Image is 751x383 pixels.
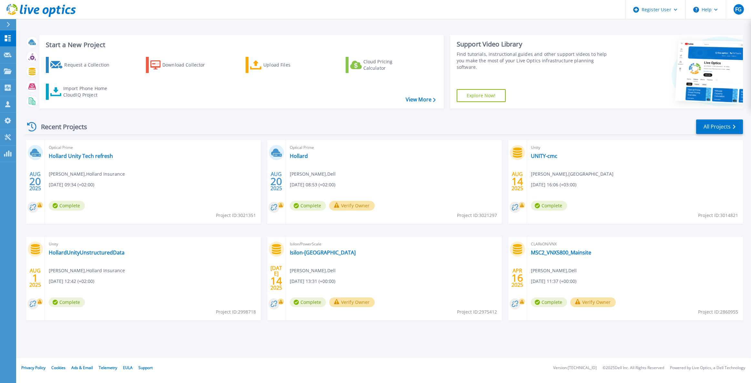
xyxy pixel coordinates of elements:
a: Cookies [51,365,66,370]
div: AUG 2025 [29,170,41,193]
div: AUG 2025 [29,266,41,290]
a: Hollard [290,153,308,159]
div: Support Video Library [457,40,607,48]
a: Cloud Pricing Calculator [346,57,418,73]
a: EULA [123,365,133,370]
div: Import Phone Home CloudIQ Project [63,85,114,98]
span: Project ID: 2998718 [216,308,256,316]
div: AUG 2025 [511,170,523,193]
div: Request a Collection [64,58,116,71]
li: Powered by Live Optics, a Dell Technology [670,366,745,370]
div: Recent Projects [25,119,96,135]
a: View More [406,97,436,103]
a: Isilon-[GEOGRAPHIC_DATA] [290,249,356,256]
div: Cloud Pricing Calculator [363,58,415,71]
a: UNITY-cmc [531,153,557,159]
span: 20 [270,179,282,184]
span: [PERSON_NAME] , Hollard Insurance [49,267,125,274]
span: Complete [49,297,85,307]
span: [PERSON_NAME] , Hollard Insurance [49,171,125,178]
div: AUG 2025 [270,170,282,193]
a: Ads & Email [71,365,93,370]
a: MSC2_VNX5800_Mainsite [531,249,591,256]
span: [DATE] 09:34 (+02:00) [49,181,94,188]
a: HollardUnityUnstructuredData [49,249,125,256]
span: Complete [49,201,85,211]
span: Unity [531,144,739,151]
span: 14 [512,179,523,184]
span: Project ID: 2860955 [698,308,738,316]
span: Project ID: 3021351 [216,212,256,219]
span: [PERSON_NAME] , Dell [531,267,577,274]
span: 14 [270,278,282,284]
button: Verify Owner [570,297,616,307]
a: Download Collector [146,57,218,73]
span: [DATE] 16:06 (+03:00) [531,181,576,188]
span: Optical Prime [49,144,257,151]
span: [PERSON_NAME] , [GEOGRAPHIC_DATA] [531,171,614,178]
a: Upload Files [246,57,318,73]
span: Complete [531,201,567,211]
span: [DATE] 13:31 (+00:00) [290,278,335,285]
span: 1 [32,275,38,281]
div: Upload Files [263,58,315,71]
li: Version: [TECHNICAL_ID] [553,366,597,370]
span: [DATE] 08:53 (+02:00) [290,181,335,188]
span: Optical Prime [290,144,498,151]
button: Verify Owner [329,297,375,307]
div: [DATE] 2025 [270,266,282,290]
div: Download Collector [162,58,214,71]
a: Telemetry [99,365,117,370]
button: Verify Owner [329,201,375,211]
span: Complete [290,297,326,307]
span: Unity [49,241,257,248]
span: Complete [531,297,567,307]
span: [DATE] 12:42 (+02:00) [49,278,94,285]
span: Complete [290,201,326,211]
li: © 2025 Dell Inc. All Rights Reserved [603,366,664,370]
span: Isilon/PowerScale [290,241,498,248]
a: Explore Now! [457,89,506,102]
span: CLARiiON/VNX [531,241,739,248]
span: 16 [512,275,523,281]
a: Privacy Policy [21,365,46,370]
span: [PERSON_NAME] , Dell [290,267,336,274]
span: FG [735,7,742,12]
span: [PERSON_NAME] , Dell [290,171,336,178]
a: All Projects [696,119,743,134]
a: Support [138,365,153,370]
span: [DATE] 11:37 (+00:00) [531,278,576,285]
span: 20 [29,179,41,184]
span: Project ID: 3014821 [698,212,738,219]
a: Request a Collection [46,57,118,73]
div: Find tutorials, instructional guides and other support videos to help you make the most of your L... [457,51,607,70]
span: Project ID: 3021297 [457,212,497,219]
span: Project ID: 2975412 [457,308,497,316]
div: APR 2025 [511,266,523,290]
a: Hollard Unity Tech refresh [49,153,113,159]
h3: Start a New Project [46,41,435,48]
